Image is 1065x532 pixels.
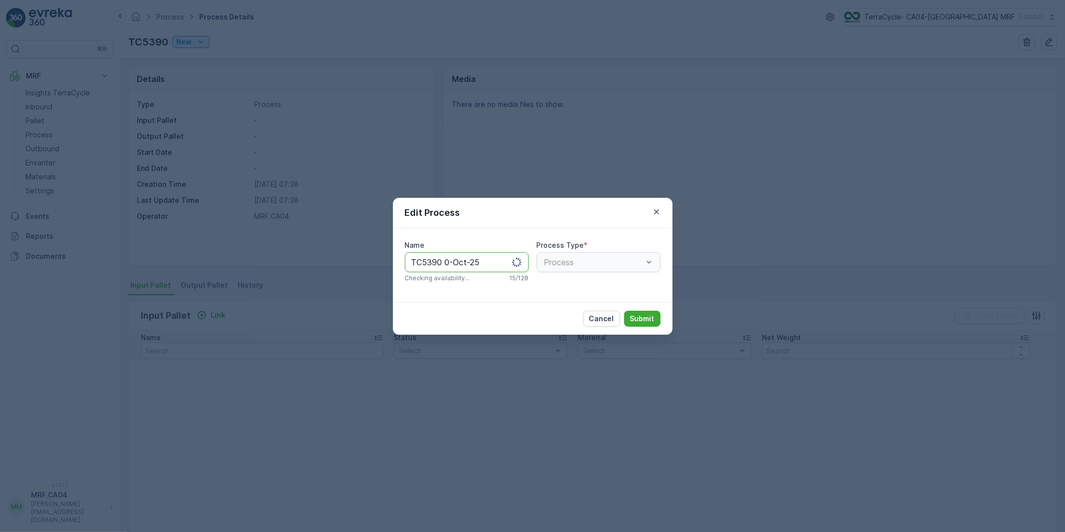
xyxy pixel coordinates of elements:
[583,311,620,327] button: Cancel
[589,314,614,324] p: Cancel
[405,206,460,220] p: Edit Process
[510,274,529,282] p: 15 / 128
[624,311,661,327] button: Submit
[405,241,425,249] label: Name
[405,274,470,282] span: Checking availability...
[537,241,584,249] label: Process Type
[630,314,655,324] p: Submit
